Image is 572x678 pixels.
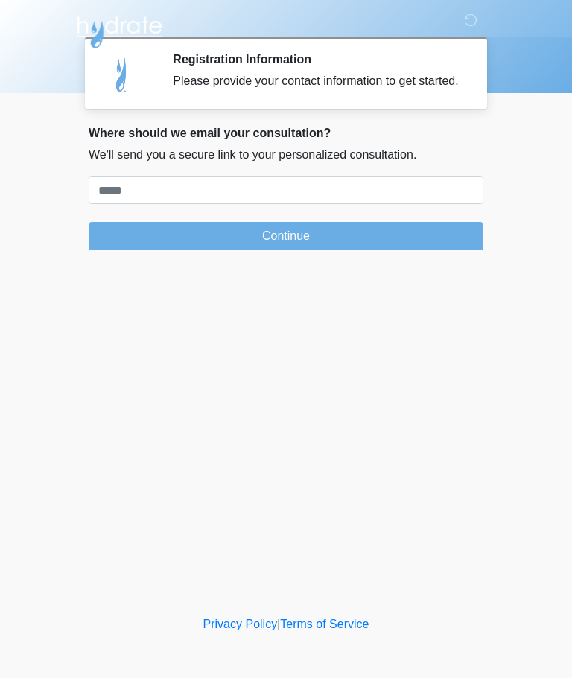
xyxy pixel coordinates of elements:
[203,618,278,630] a: Privacy Policy
[89,126,483,140] h2: Where should we email your consultation?
[89,222,483,250] button: Continue
[100,52,144,97] img: Agent Avatar
[89,146,483,164] p: We'll send you a secure link to your personalized consultation.
[74,11,165,49] img: Hydrate IV Bar - Arcadia Logo
[280,618,369,630] a: Terms of Service
[277,618,280,630] a: |
[173,72,461,90] div: Please provide your contact information to get started.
